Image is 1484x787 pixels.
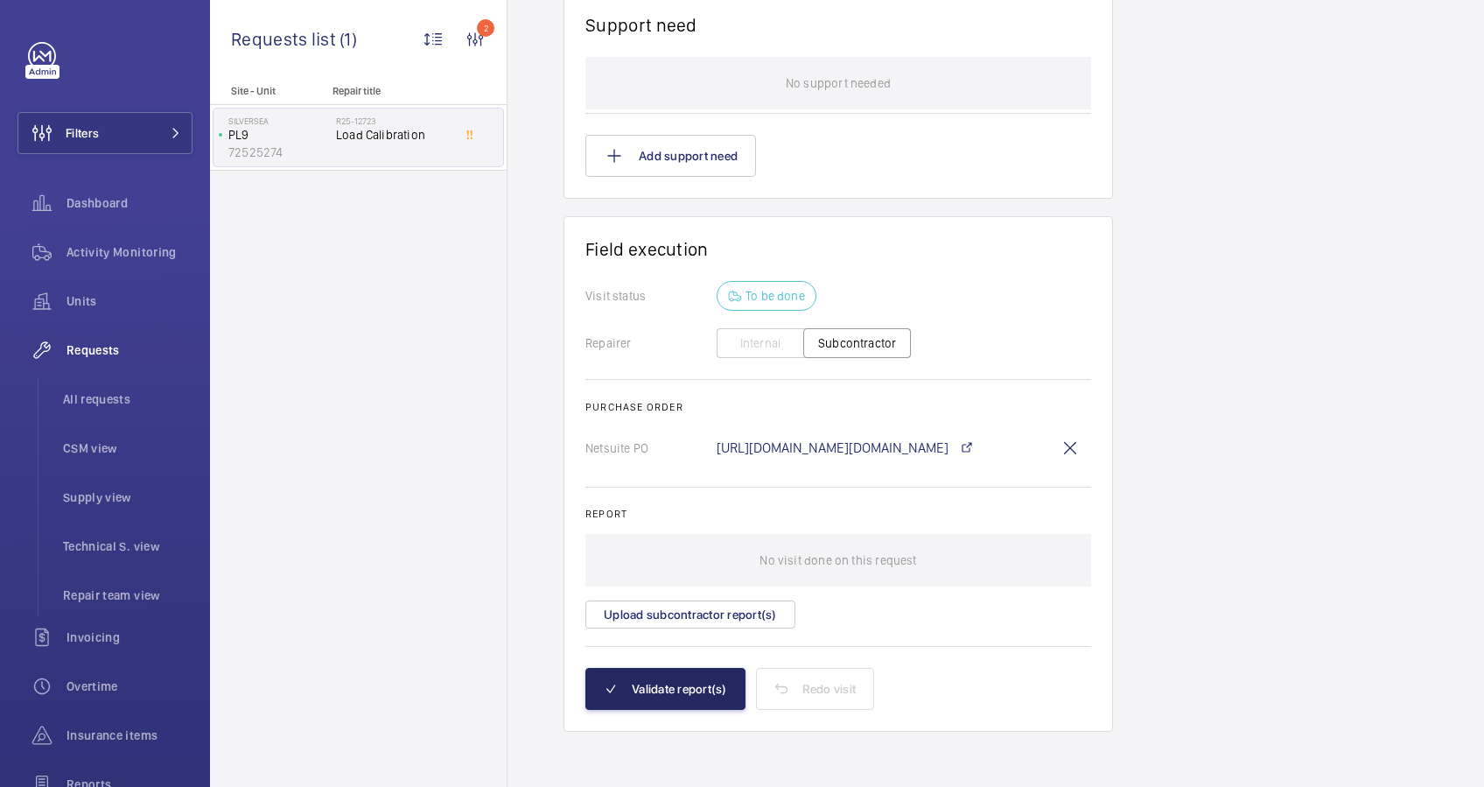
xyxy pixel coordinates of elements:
span: Repair team view [63,587,192,604]
span: Activity Monitoring [66,243,192,261]
button: Validate report(s) [585,668,745,710]
span: Requests [66,341,192,359]
p: 72525274 [228,144,329,161]
p: No visit done on this request [759,534,916,587]
p: Site - Unit [210,85,325,97]
button: Upload subcontractor report(s) [585,601,795,629]
h1: Support need [585,14,697,36]
span: Supply view [63,488,192,506]
h2: Purchase order [585,401,1091,413]
span: Load Calibration [336,126,451,144]
h2: R25-12723 [336,116,451,126]
h2: Report [585,508,1091,520]
p: To be done [745,287,805,305]
p: No support needed [786,57,891,109]
span: Technical S. view [63,538,192,555]
span: All requests [63,390,192,408]
a: [URL][DOMAIN_NAME][DOMAIN_NAME] [717,441,948,455]
span: Dashboard [66,194,192,212]
span: Units [66,292,192,310]
p: Silversea [228,116,329,126]
span: Insurance items [66,727,192,744]
span: Filters [66,124,99,142]
span: Overtime [66,678,192,695]
button: Add support need [585,135,756,177]
button: Redo visit [756,668,875,710]
button: Subcontractor [803,328,911,358]
h1: Field execution [585,238,1091,260]
button: Internal [717,328,804,358]
p: PL9 [228,126,329,144]
button: Filters [17,112,192,154]
span: Requests list [231,28,339,50]
p: Repair title [332,85,448,97]
span: CSM view [63,439,192,457]
span: Invoicing [66,629,192,646]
